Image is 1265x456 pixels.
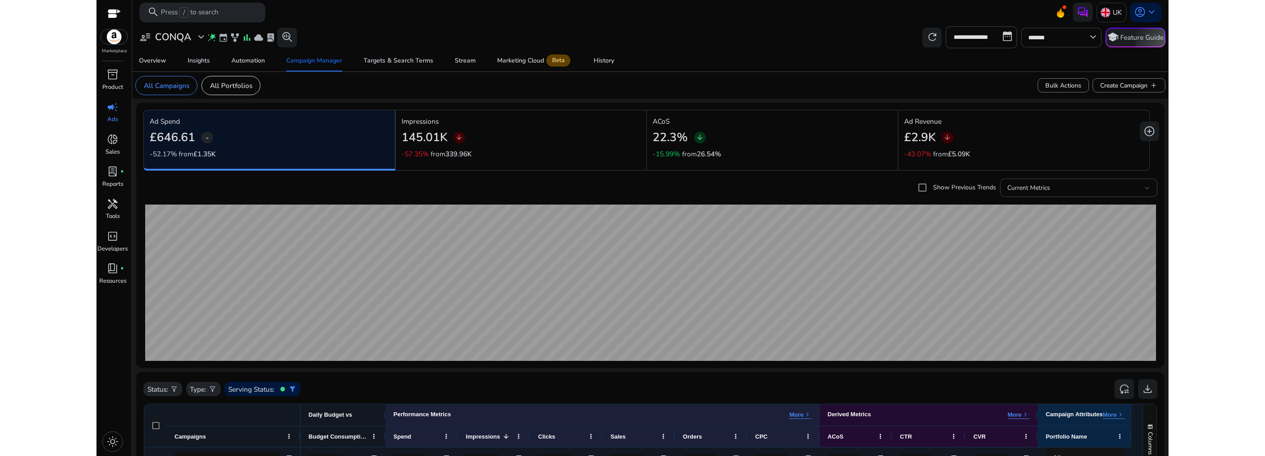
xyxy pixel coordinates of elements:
[1107,31,1118,43] span: school
[653,151,680,157] p: -15.99%
[231,58,265,64] div: Automation
[1093,78,1165,92] button: Create Campaignadd
[1103,411,1117,419] p: More
[139,58,166,64] div: Overview
[943,134,951,142] span: arrow_downward
[96,164,129,196] a: lab_profilefiber_manual_recordReports
[102,48,127,54] p: Marketplace
[1117,411,1125,419] span: keyboard_arrow_right
[497,57,572,65] div: Marketing Cloud
[254,33,264,42] span: cloud
[155,31,191,43] h3: CONQA
[1046,433,1087,440] span: Portfolio Name
[1142,383,1153,395] span: download
[97,245,128,254] p: Developers
[683,433,702,440] span: Orders
[697,149,721,159] span: 26.54%
[210,80,252,91] p: All Portfolios
[205,132,209,143] span: -
[455,134,463,142] span: arrow_downward
[696,134,704,142] span: arrow_downward
[150,116,389,126] p: Ad Spend
[1100,81,1157,90] span: Create Campaign
[922,28,942,47] button: refresh
[431,149,472,159] p: from
[179,149,216,159] p: from
[1150,82,1158,90] span: add
[1007,184,1050,192] span: Current Metrics
[230,33,240,42] span: family_history
[1101,8,1110,17] img: uk.svg
[948,149,970,159] span: £5.09K
[1146,432,1154,455] span: Columns
[466,433,500,440] span: Impressions
[1045,81,1081,90] span: Bulk Actions
[926,31,938,43] span: refresh
[1113,4,1122,20] p: UK
[209,385,217,393] span: filter_alt
[144,80,189,91] p: All Campaigns
[170,385,178,393] span: filter_alt
[394,411,451,419] div: Performance Metrics
[455,58,476,64] div: Stream
[96,229,129,261] a: code_blocksDevelopers
[1046,411,1102,419] div: Campaign Attributes
[96,196,129,228] a: handymanTools
[190,384,206,394] p: Type:
[279,385,287,393] span: fiber_manual_record
[207,33,217,42] span: wand_stars
[102,83,123,92] p: Product
[1118,383,1130,395] span: reset_settings
[286,58,342,64] div: Campaign Manager
[96,67,129,99] a: inventory_2Product
[1106,28,1165,47] button: schoolFeature Guide
[99,277,126,286] p: Resources
[1114,379,1134,399] button: reset_settings
[150,130,195,145] h2: £646.61
[1144,126,1155,137] span: add_circle
[402,151,429,157] p: -57.35%
[193,149,216,159] span: £1.35K
[107,101,118,113] span: campaign
[445,149,472,159] span: 339.96K
[804,411,812,419] span: keyboard_arrow_right
[277,28,297,47] button: search_insights
[150,151,177,157] p: -52.17%
[96,261,129,293] a: book_4fiber_manual_recordResources
[828,433,843,440] span: ACoS
[682,149,721,159] p: from
[281,31,293,43] span: search_insights
[147,384,168,394] p: Status:
[139,31,151,43] span: user_attributes
[161,7,218,18] p: Press to search
[242,33,252,42] span: bar_chart
[107,69,118,80] span: inventory_2
[106,212,120,221] p: Tools
[107,134,118,145] span: donut_small
[904,151,931,157] p: -43.07%
[933,149,970,159] p: from
[96,132,129,164] a: donut_smallSales
[147,6,159,18] span: search
[1008,411,1022,419] p: More
[1038,78,1089,92] button: Bulk Actions
[931,183,996,192] label: Show Previous Trends
[107,230,118,242] span: code_blocks
[107,166,118,177] span: lab_profile
[105,148,120,157] p: Sales
[195,31,207,43] span: expand_more
[1138,379,1158,399] button: download
[1146,6,1157,18] span: keyboard_arrow_down
[120,267,124,271] span: fiber_manual_record
[1120,33,1164,42] p: Feature Guide
[755,433,767,440] span: CPC
[309,411,352,418] span: Daily Budget vs
[402,116,641,126] p: Impressions
[1134,6,1146,18] span: account_circle
[228,384,275,394] p: Serving Status:
[218,33,228,42] span: event
[101,29,128,44] img: amazon.svg
[289,385,297,393] span: filter_alt
[546,54,570,67] span: Beta
[394,433,411,440] span: Spend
